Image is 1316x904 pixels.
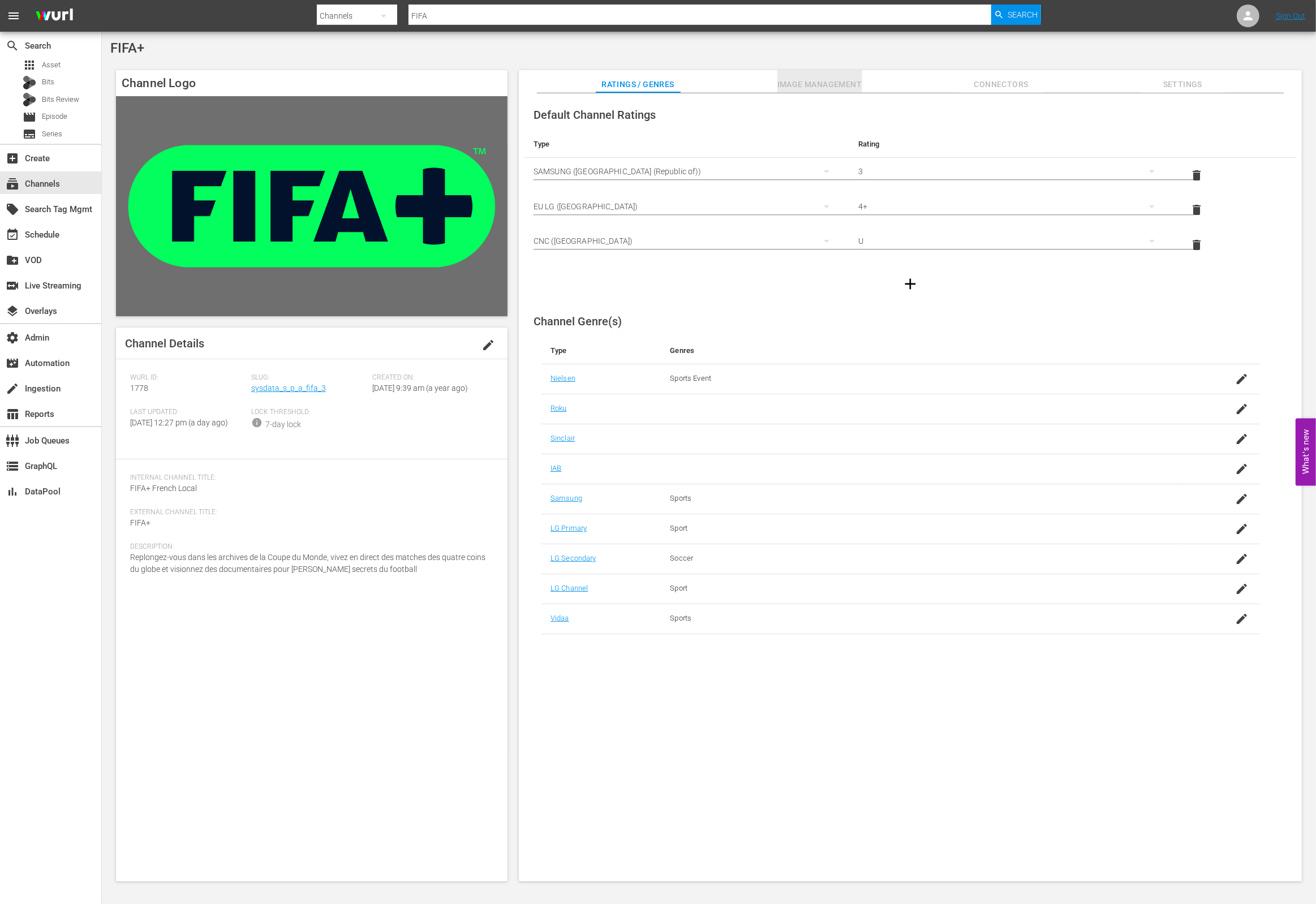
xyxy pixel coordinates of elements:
[551,524,587,532] a: LG Primary
[777,78,862,92] span: Image Management
[130,508,488,517] span: External Channel Title:
[858,156,1165,187] div: 3
[265,419,301,431] div: 7-day lock
[534,191,840,222] div: EU LG ([GEOGRAPHIC_DATA])
[23,58,36,72] span: Asset
[7,9,20,23] span: menu
[251,373,367,382] span: Slug:
[1184,196,1211,223] button: delete
[6,434,19,447] span: Job Queues
[130,373,246,382] span: Wurl ID:
[475,332,502,359] button: edit
[372,384,468,393] span: [DATE] 9:39 am (a year ago)
[1008,5,1038,25] span: Search
[23,76,36,89] div: Bits
[130,408,246,417] span: Last Updated:
[130,553,485,574] span: Replongez-vous dans les archives de la Coupe du Monde, vivez en direct des matches des quatre coi...
[524,131,1296,262] table: simple table
[1190,169,1204,182] span: delete
[23,110,36,124] span: Episode
[110,40,144,56] span: FIFA+
[6,304,19,318] span: Overlays
[1296,419,1316,486] button: Open Feedback Widget
[251,384,326,393] a: sysdata_s_p_a_fifa_3
[23,127,36,141] span: Series
[130,473,488,483] span: Internal Channel Title:
[849,131,1174,158] th: Rating
[551,374,575,382] a: Nielsen
[130,543,488,552] span: Description:
[6,485,19,498] span: DataPool
[534,225,840,257] div: CNC ([GEOGRAPHIC_DATA])
[551,404,567,412] a: Roku
[116,70,508,96] h4: Channel Logo
[524,131,849,158] th: Type
[534,315,622,328] span: Channel Genre(s)
[6,356,19,370] span: Automation
[541,337,661,364] th: Type
[481,338,495,352] span: edit
[6,177,19,191] span: Channels
[6,152,19,165] span: Create
[130,484,197,493] span: FIFA+ French Local
[372,373,488,382] span: Created On:
[6,39,19,53] span: Search
[1190,203,1204,217] span: delete
[858,191,1165,222] div: 4+
[534,156,840,187] div: SAMSUNG ([GEOGRAPHIC_DATA] (Republic of))
[125,337,204,350] span: Channel Details
[251,408,367,417] span: Lock Threshold:
[596,78,681,92] span: Ratings / Genres
[6,382,19,395] span: Ingestion
[551,554,596,562] a: LG Secondary
[6,331,19,345] span: Admin
[6,253,19,267] span: VOD
[116,96,508,316] img: FIFA+
[551,434,575,442] a: Sinclair
[1184,162,1211,189] button: delete
[27,3,81,29] img: ans4CAIJ8jUAAAAAAAAAAAAAAAAAAAAAAAAgQb4GAAAAAAAAAAAAAAAAAAAAAAAAJMjXAAAAAAAAAAAAAAAAAAAAAAAAgAT5G...
[251,417,263,428] span: info
[6,459,19,473] span: GraphQL
[1276,11,1305,20] a: Sign Out
[23,93,36,106] div: Bits Review
[991,5,1041,25] button: Search
[551,464,561,472] a: IAB
[858,225,1165,257] div: U
[6,279,19,292] span: Live Streaming
[6,203,19,216] span: Search Tag Mgmt
[42,59,61,71] span: Asset
[551,584,588,592] a: LG Channel
[130,418,228,427] span: [DATE] 12:27 pm (a day ago)
[42,128,62,140] span: Series
[1184,231,1211,259] button: delete
[6,228,19,242] span: Schedule
[6,407,19,421] span: Reports
[1190,238,1204,252] span: delete
[551,494,582,502] a: Samsung
[42,111,67,122] span: Episode
[42,94,79,105] span: Bits Review
[661,337,1179,364] th: Genres
[1141,78,1225,92] span: Settings
[534,108,656,122] span: Default Channel Ratings
[130,384,148,393] span: 1778
[42,76,54,88] span: Bits
[130,518,150,527] span: FIFA+
[959,78,1044,92] span: Connectors
[551,614,569,622] a: Vidaa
